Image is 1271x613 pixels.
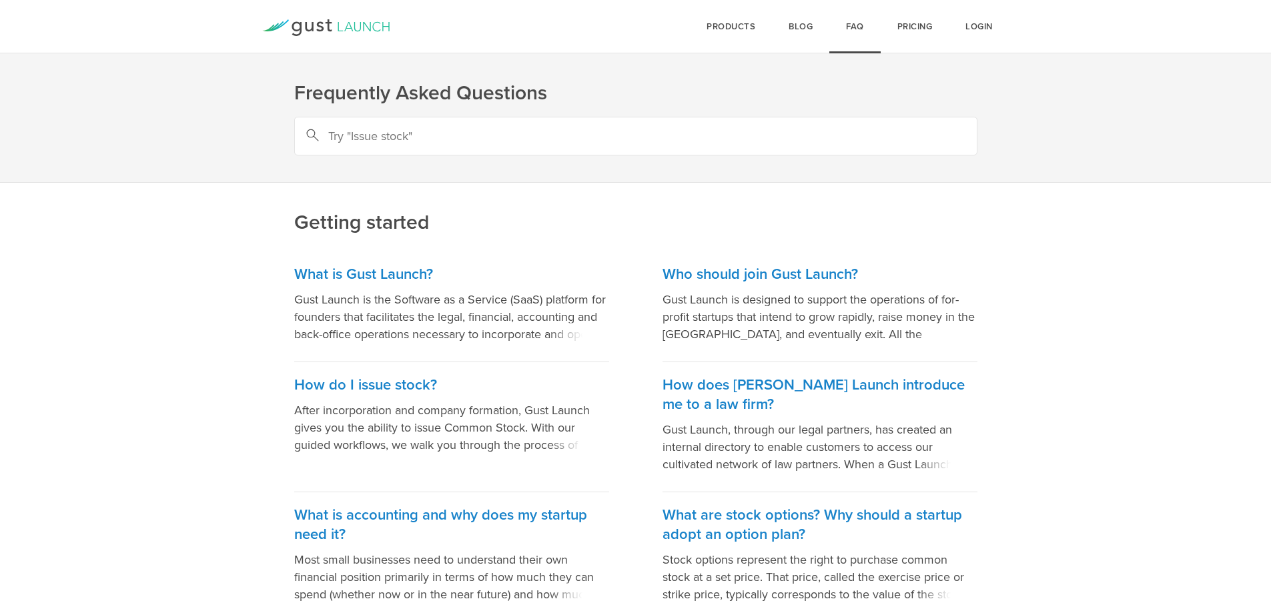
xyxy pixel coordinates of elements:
a: What is Gust Launch? Gust Launch is the Software as a Service (SaaS) platform for founders that f... [294,251,609,362]
h3: How does [PERSON_NAME] Launch introduce me to a law firm? [663,376,977,414]
p: After incorporation and company formation, Gust Launch gives you the ability to issue Common Stoc... [294,402,609,454]
input: Try "Issue stock" [294,117,977,155]
a: How does [PERSON_NAME] Launch introduce me to a law firm? Gust Launch, through our legal partners... [663,362,977,492]
h3: What is accounting and why does my startup need it? [294,506,609,544]
a: How do I issue stock? After incorporation and company formation, Gust Launch gives you the abilit... [294,362,609,492]
a: Who should join Gust Launch? Gust Launch is designed to support the operations of for-profit star... [663,251,977,362]
h3: What are stock options? Why should a startup adopt an option plan? [663,506,977,544]
h2: Getting started [294,119,977,236]
h3: How do I issue stock? [294,376,609,395]
p: Stock options represent the right to purchase common stock at a set price. That price, called the... [663,551,977,603]
p: Gust Launch, through our legal partners, has created an internal directory to enable customers to... [663,421,977,473]
p: Gust Launch is the Software as a Service (SaaS) platform for founders that facilitates the legal,... [294,291,609,343]
p: Most small businesses need to understand their own financial position primarily in terms of how m... [294,551,609,603]
p: Gust Launch is designed to support the operations of for-profit startups that intend to grow rapi... [663,291,977,343]
h3: Who should join Gust Launch? [663,265,977,284]
h1: Frequently Asked Questions [294,80,977,107]
h3: What is Gust Launch? [294,265,609,284]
